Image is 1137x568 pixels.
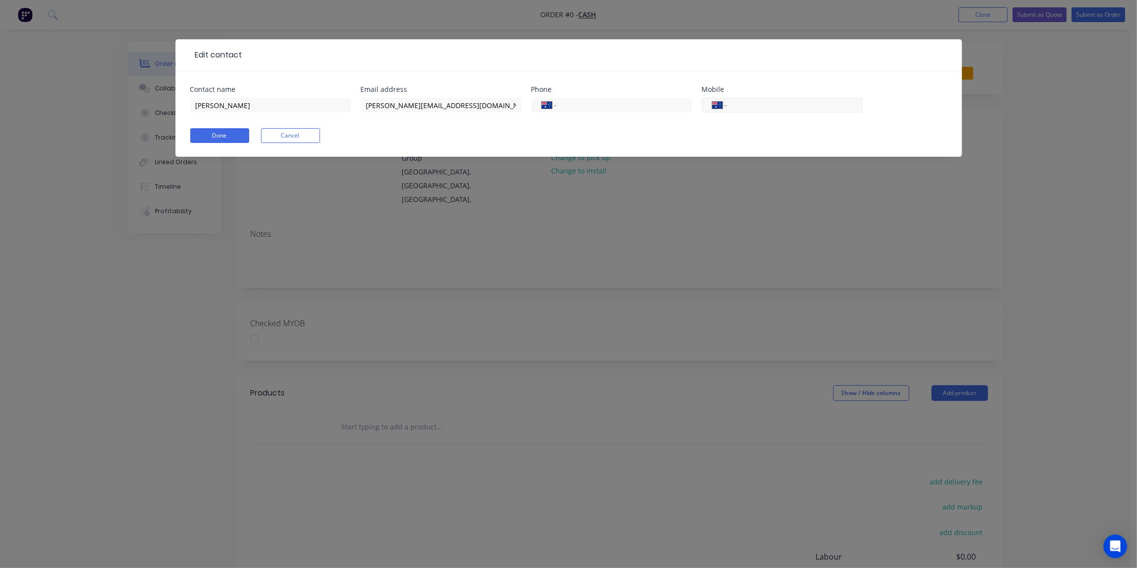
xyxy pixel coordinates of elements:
[702,86,863,93] div: Mobile
[190,128,249,143] button: Done
[190,86,351,93] div: Contact name
[1104,535,1127,558] div: Open Intercom Messenger
[190,49,242,61] div: Edit contact
[531,86,692,93] div: Phone
[361,86,522,93] div: Email address
[261,128,320,143] button: Cancel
